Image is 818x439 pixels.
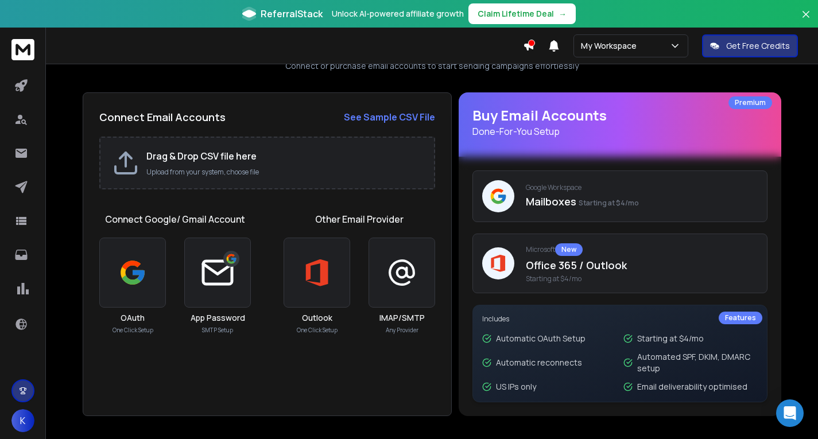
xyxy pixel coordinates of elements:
div: Features [719,312,762,324]
h3: OAuth [121,312,145,324]
h2: Connect Email Accounts [99,109,226,125]
button: Get Free Credits [702,34,798,57]
p: Upload from your system, choose file [146,168,422,177]
div: Open Intercom Messenger [776,399,804,427]
h1: Connect Google/ Gmail Account [105,212,245,226]
button: Claim Lifetime Deal→ [468,3,576,24]
p: Automatic reconnects [496,357,582,368]
p: Unlock AI-powered affiliate growth [332,8,464,20]
p: Automated SPF, DKIM, DMARC setup [637,351,758,374]
button: K [11,409,34,432]
p: US IPs only [496,381,536,393]
p: Office 365 / Outlook [526,257,758,273]
p: Get Free Credits [726,40,790,52]
p: Automatic OAuth Setup [496,333,586,344]
a: See Sample CSV File [344,110,435,124]
p: Done-For-You Setup [472,125,767,138]
p: Email deliverability optimised [637,381,747,393]
h1: Buy Email Accounts [472,106,767,138]
h1: Other Email Provider [315,212,404,226]
p: Microsoft [526,243,758,256]
p: One Click Setup [113,326,153,335]
p: My Workspace [581,40,641,52]
p: Any Provider [386,326,418,335]
p: One Click Setup [297,326,338,335]
div: New [555,243,583,256]
p: Starting at $4/mo [637,333,704,344]
span: → [559,8,567,20]
h3: App Password [191,312,245,324]
p: Includes [482,314,758,324]
span: Starting at $4/mo [579,198,639,208]
p: SMTP Setup [202,326,233,335]
p: Mailboxes [526,193,758,209]
div: Premium [728,96,772,109]
span: ReferralStack [261,7,323,21]
p: Connect or purchase email accounts to start sending campaigns effortlessly [285,60,579,72]
h3: Outlook [302,312,332,324]
span: Starting at $4/mo [526,274,758,283]
h3: IMAP/SMTP [379,312,425,324]
p: Google Workspace [526,183,758,192]
button: Close banner [798,7,813,34]
strong: See Sample CSV File [344,111,435,123]
h2: Drag & Drop CSV file here [146,149,422,163]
